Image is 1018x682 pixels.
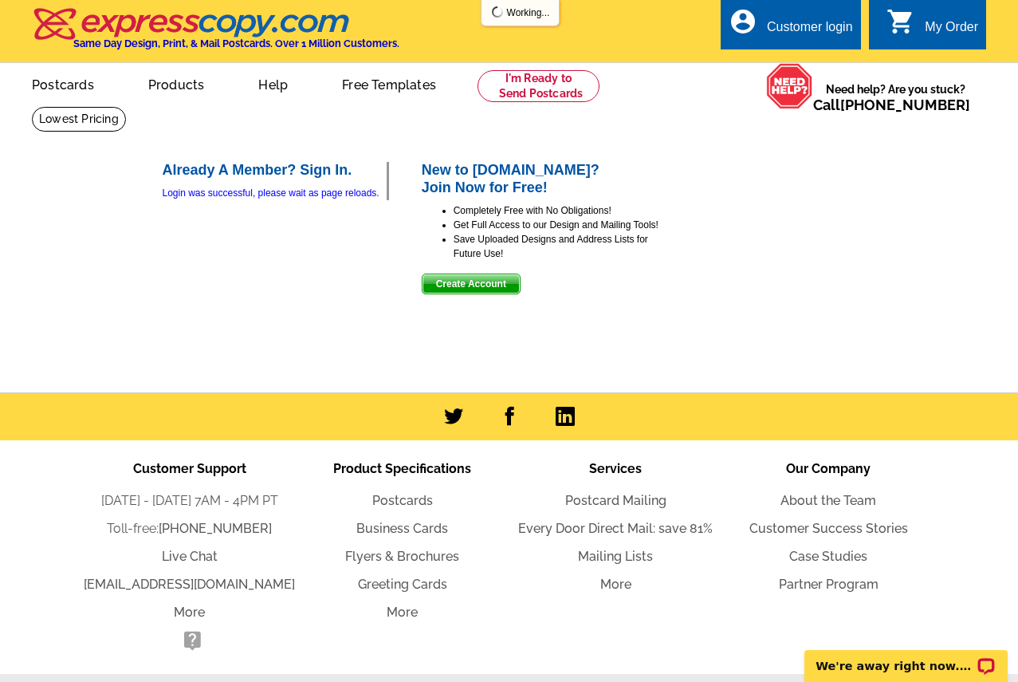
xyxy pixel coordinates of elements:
[358,577,447,592] a: Greeting Cards
[454,218,661,232] li: Get Full Access to our Design and Mailing Tools!
[886,7,915,36] i: shopping_cart
[779,577,878,592] a: Partner Program
[73,37,399,49] h4: Same Day Design, Print, & Mail Postcards. Over 1 Million Customers.
[84,577,295,592] a: [EMAIL_ADDRESS][DOMAIN_NAME]
[83,491,296,511] li: [DATE] - [DATE] 7AM - 4PM PT
[32,19,399,49] a: Same Day Design, Print, & Mail Postcards. Over 1 Million Customers.
[387,605,418,620] a: More
[174,605,205,620] a: More
[813,97,970,113] span: Call
[565,493,666,508] a: Postcard Mailing
[789,549,867,564] a: Case Studies
[233,65,313,102] a: Help
[925,20,978,42] div: My Order
[454,232,661,261] li: Save Uploaded Designs and Address Lists for Future Use!
[372,493,433,508] a: Postcards
[729,18,853,37] a: account_circle Customer login
[454,203,661,218] li: Completely Free with No Obligations!
[491,6,504,18] img: loading...
[749,521,908,536] a: Customer Success Stories
[422,162,661,196] h2: New to [DOMAIN_NAME]? Join Now for Free!
[333,461,471,476] span: Product Specifications
[159,521,272,536] a: [PHONE_NUMBER]
[729,7,757,36] i: account_circle
[163,186,387,200] div: Login was successful, please wait as page reloads.
[767,20,853,42] div: Customer login
[840,97,970,113] a: [PHONE_NUMBER]
[162,549,218,564] a: Live Chat
[6,65,120,102] a: Postcards
[813,81,978,113] span: Need help? Are you stuck?
[766,63,813,109] img: help
[600,577,631,592] a: More
[123,65,230,102] a: Products
[83,519,296,538] li: Toll-free:
[780,493,876,508] a: About the Team
[786,461,871,476] span: Our Company
[578,549,653,564] a: Mailing Lists
[518,521,713,536] a: Every Door Direct Mail: save 81%
[133,461,246,476] span: Customer Support
[589,461,642,476] span: Services
[356,521,448,536] a: Business Cards
[423,274,520,294] span: Create Account
[316,65,462,102] a: Free Templates
[345,549,459,564] a: Flyers & Brochures
[163,162,387,179] h2: Already A Member? Sign In.
[422,274,521,294] button: Create Account
[886,18,978,37] a: shopping_cart My Order
[794,632,1018,682] iframe: LiveChat chat widget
